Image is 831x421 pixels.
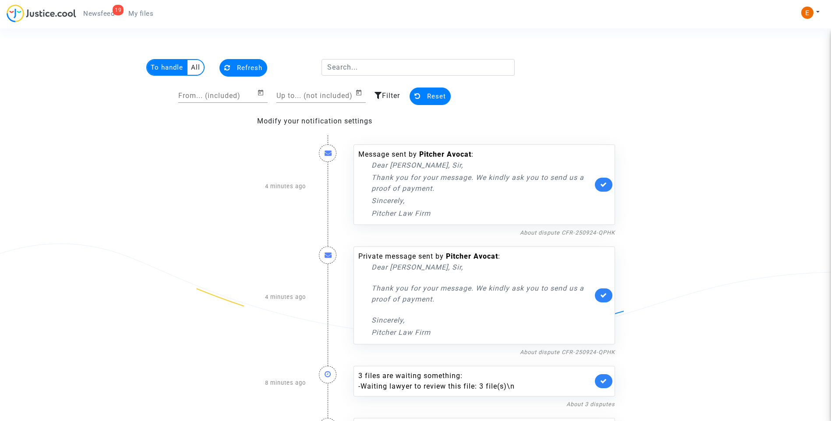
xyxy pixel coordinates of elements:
input: Search... [322,59,515,76]
p: Dear [PERSON_NAME], Sir, [371,262,593,273]
span: My files [128,10,153,18]
span: Reset [427,92,446,100]
p: Thank you for your message. We kindly ask you to send us a proof of payment. [371,283,593,305]
div: Message sent by : [358,149,593,219]
img: ACg8ocIeiFvHKe4dA5oeRFd_CiCnuxWUEc1A2wYhRJE3TTWt=s96-c [801,7,813,19]
div: 4 minutes ago [209,136,312,238]
p: Pitcher Law Firm [371,327,593,338]
div: 19 [113,5,124,15]
p: Sincerely, [371,195,593,206]
button: Open calendar [257,88,268,98]
a: My files [121,7,160,20]
img: jc-logo.svg [7,4,76,22]
a: About dispute CFR-250924-QPHK [520,229,615,236]
b: Pitcher Avocat [419,150,471,158]
p: Pitcher Law Firm [371,208,593,219]
span: Newsfeed [83,10,114,18]
multi-toggle-item: All [187,60,204,75]
div: 8 minutes ago [209,357,312,409]
div: 4 minutes ago [209,238,312,357]
a: About 3 disputes [566,401,615,407]
p: Dear [PERSON_NAME], Sir, [371,160,593,171]
div: 3 files are waiting something: [358,371,593,392]
a: About dispute CFR-250924-QPHK [520,349,615,355]
a: Modify your notification settings [257,117,372,125]
span: Filter [382,91,400,100]
button: Open calendar [355,88,366,98]
p: Sincerely, [371,315,593,326]
button: Reset [410,88,451,105]
span: Refresh [237,64,262,72]
multi-toggle-item: To handle [147,60,187,75]
div: Private message sent by : [358,251,593,338]
div: - Waiting lawyer to review this file: 3 file(s)\n [358,381,593,392]
b: Pitcher Avocat [446,252,498,260]
p: Thank you for your message. We kindly ask you to send us a proof of payment. [371,172,593,194]
button: Refresh [219,59,267,77]
a: 19Newsfeed [76,7,121,20]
